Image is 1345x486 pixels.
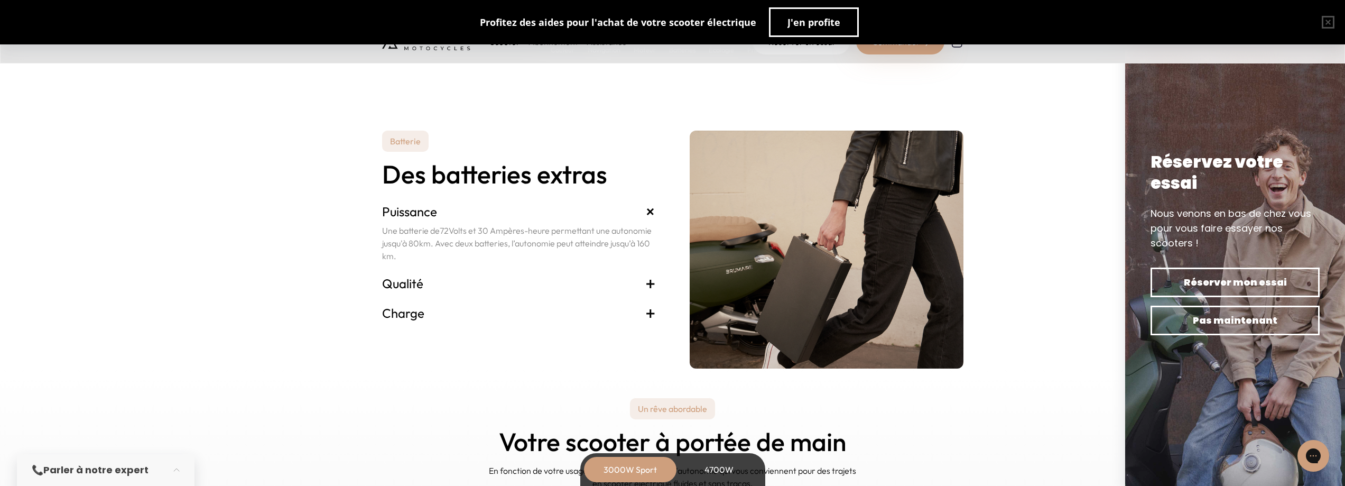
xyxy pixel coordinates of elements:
span: + [641,202,660,222]
h2: Des batteries extras [382,160,656,188]
p: Une batterie de Volts et 30 Ampères-heure permettant une autonomie jusqu'à 80km. Avec deux batter... [382,224,656,262]
span: + [645,275,656,292]
h3: Qualité [382,275,656,292]
p: Un rêve abordable [630,398,715,419]
span: 72 [440,225,449,236]
p: Batterie [382,131,429,152]
h3: Puissance [382,203,656,220]
h2: Votre scooter à portée de main [499,428,846,456]
iframe: Gorgias live chat messenger [1292,436,1334,475]
div: 3000W Sport [588,457,673,482]
h3: Charge [382,305,656,322]
div: 4700W [677,457,762,482]
img: brumaire-batteries.png [690,131,963,369]
span: + [645,305,656,322]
